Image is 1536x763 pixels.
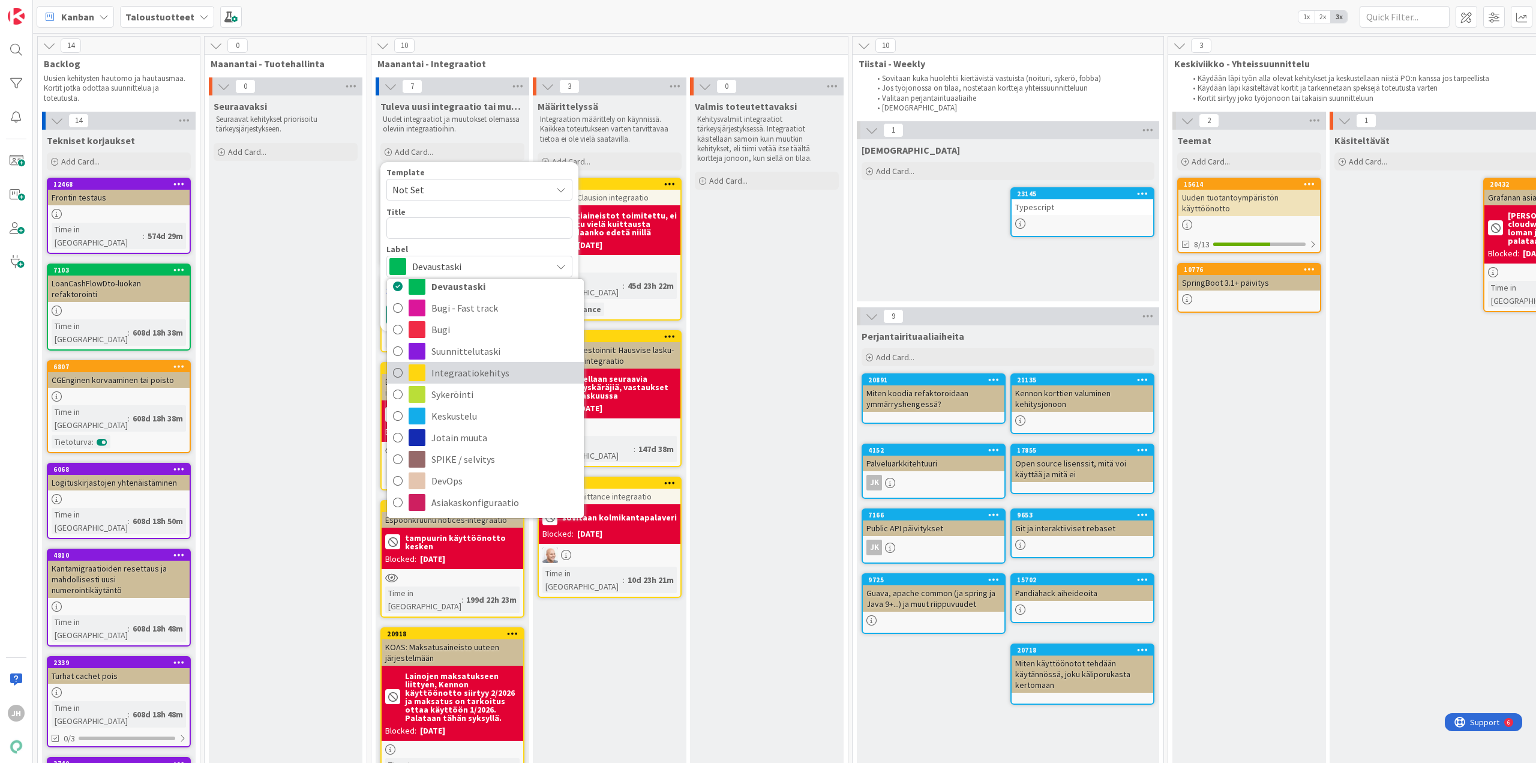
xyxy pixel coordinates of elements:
[634,442,635,456] span: :
[387,448,584,470] a: SPIKE / selvitys
[52,508,128,534] div: Time in [GEOGRAPHIC_DATA]
[1012,645,1153,656] div: 20718
[623,573,625,587] span: :
[8,705,25,722] div: JH
[577,239,602,252] div: [DATE]
[1178,275,1320,291] div: SpringBoot 3.1+ päivitys
[52,701,128,728] div: Time in [GEOGRAPHIC_DATA]
[387,492,584,513] a: Asiakaskonfiguraatio
[385,553,416,565] div: Blocked:
[382,512,523,528] div: Espoonkruunu notices-integraatio
[385,321,470,348] div: Time in [GEOGRAPHIC_DATA]
[405,672,520,722] b: Lainojen maksatukseen liittyen, Kennon käyttöönotto siirtyy 2/2026 ja maksatus on tarkoitus ottaa...
[383,115,522,134] p: Uudet integraatiot ja muutokset olemassa oleviin integraatioihin.
[387,470,584,492] a: DevOps
[52,435,92,448] div: Tietoturva
[863,475,1004,490] div: JK
[48,361,190,388] div: 6807CGEnginen korvaaminen tai poisto
[61,10,94,24] span: Kanban
[25,2,55,16] span: Support
[52,223,143,249] div: Time in [GEOGRAPHIC_DATA]
[876,166,914,176] span: Add Card...
[48,464,190,475] div: 6068
[866,540,882,555] div: JK
[385,725,416,737] div: Blocked:
[48,265,190,276] div: 7103
[431,429,578,447] span: Jotain muuta
[552,156,590,167] span: Add Card...
[539,489,680,504] div: LAPHA: Remittance integraatio
[863,575,1004,585] div: 9725
[1017,190,1153,198] div: 23145
[52,319,128,346] div: Time in [GEOGRAPHIC_DATA]
[387,319,584,340] a: Bugi
[1178,264,1320,275] div: 10776
[92,435,94,448] span: :
[883,309,904,324] span: 9
[623,279,625,292] span: :
[48,657,190,668] div: 2339
[53,465,190,474] div: 6068
[1017,576,1153,584] div: 15702
[1331,11,1347,23] span: 3x
[431,321,578,339] span: Bugi
[1012,645,1153,693] div: 20718Miten käyttöönotot tehdään käytännössä, joku käliporukasta kertomaan
[539,179,680,190] div: 22510
[539,331,680,369] div: 20817Kokkola Investoinnit: Hausvise lasku- ja toimittajaintegraatio
[128,622,130,635] span: :
[539,478,680,504] div: 22755LAPHA: Remittance integraatio
[130,708,186,721] div: 608d 18h 48m
[44,58,185,70] span: Backlog
[48,190,190,205] div: Frontin testaus
[1012,445,1153,456] div: 17855
[380,100,524,112] span: Tuleva uusi integraatio tai muutos
[128,326,130,339] span: :
[539,342,680,369] div: Kokkola Investoinnit: Hausvise lasku- ja toimittajaintegraatio
[1177,134,1211,146] span: Teemat
[386,207,406,217] label: Title
[539,547,680,563] div: NG
[128,514,130,528] span: :
[463,593,520,606] div: 199d 22h 23m
[387,340,584,362] a: Suunnittelutaski
[883,123,904,137] span: 1
[130,412,186,425] div: 608d 18h 38m
[61,38,81,53] span: 14
[431,342,578,360] span: Suunnittelutaski
[48,179,190,190] div: 12468
[53,180,190,188] div: 12468
[868,511,1004,519] div: 7166
[53,659,190,667] div: 2339
[48,372,190,388] div: CGEnginen korvaaminen tai poisto
[862,144,960,156] span: Muistilista
[387,276,584,297] a: Devaustaski
[1194,238,1210,251] span: 8/13
[227,38,248,53] span: 0
[48,464,190,490] div: 6068Logituskirjastojen yhtenäistäminen
[53,266,190,274] div: 7103
[697,115,836,163] p: Kehitysvalmiit integraatiot tärkeysjärjestyksessä. Integraatiot käsitellään samoin kuin muutkin k...
[1178,190,1320,216] div: Uuden tuotantoympäristön käyttöönotto
[539,190,680,205] div: KAS: FPM Clausion integraatio
[68,113,89,128] span: 14
[431,407,578,425] span: Keskustelu
[394,38,415,53] span: 10
[871,74,1150,83] li: Sovitaan kuka huolehtii kiertävistä vastuista (noituri, sykerö, fobba)
[228,146,266,157] span: Add Card...
[1178,179,1320,190] div: 15614
[1012,188,1153,215] div: 23145Typescript
[130,326,186,339] div: 608d 18h 38m
[539,478,680,489] div: 22755
[402,79,422,94] span: 7
[385,459,461,486] div: Time in [GEOGRAPHIC_DATA]
[377,58,833,70] span: Maanantai - Integraatiot
[562,375,677,400] b: Odotellaan seuraavia kehityskäräjiä, vastaukset marraskuussa
[544,180,680,188] div: 22510
[542,273,623,299] div: Time in [GEOGRAPHIC_DATA]
[863,375,1004,412] div: 20891Miten koodia refaktoroidaan ymmärryshengessä?
[1012,445,1153,482] div: 17855Open source lisenssit, mitä voi käyttää ja mitä ei
[382,363,523,400] div: 19877Espoonkruunu tampuuri-kohde-integraatio
[1012,575,1153,601] div: 15702Pandiahack aiheideoita
[420,725,445,737] div: [DATE]
[48,475,190,490] div: Logituskirjastojen yhtenäistäminen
